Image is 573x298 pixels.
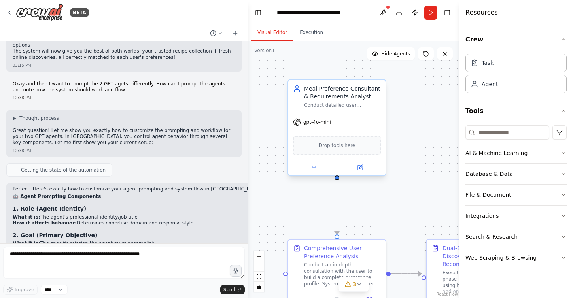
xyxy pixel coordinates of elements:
div: Agent [482,80,498,88]
button: Tools [465,100,567,122]
p: The system will now give you the best of both worlds: your trusted recipe collection + fresh onli... [13,48,235,60]
div: Crew [465,51,567,100]
div: Meal Preference Consultant & Requirements Analyst [304,85,381,100]
button: 3 [339,277,369,292]
div: Comprehensive User Preference Analysis [304,244,381,260]
button: Search & Research [465,226,567,247]
span: Drop tools here [319,141,356,149]
div: BETA [70,8,89,17]
span: Getting the state of the automation [21,167,106,173]
strong: 🤖 Agent Prompting Components [13,194,101,199]
button: ▶Thought process [13,115,59,121]
strong: What it is: [13,214,40,220]
button: Send [220,285,245,294]
div: React Flow controls [254,251,264,292]
button: Web Scraping & Browsing [465,247,567,268]
div: Dual-Source Meal Discovery & Recommendation [443,244,519,268]
button: Hide left sidebar [253,7,264,18]
div: Tools [465,122,567,275]
button: AI & Machine Learning [465,143,567,163]
a: React Flow attribution [437,292,458,296]
button: Click to speak your automation idea [230,265,242,277]
li: - it will prioritize your curated meals while discovering new options [13,36,235,48]
div: 03:15 PM [13,62,235,68]
button: Hide Agents [367,47,415,60]
strong: How it affects behavior: [13,220,77,226]
button: zoom in [254,251,264,261]
strong: 1. Role (Agent Identity) [13,206,86,212]
div: Conduct an in-depth consultation with the user to build a complete preference profile. Systematic... [304,262,381,287]
nav: breadcrumb [277,9,366,17]
div: Execute a comprehensive two-phase meal discovery process using both custom database and online so... [443,270,519,295]
div: 12:38 PM [13,95,235,101]
button: Start a new chat [229,28,242,38]
span: Hide Agents [381,51,410,57]
div: Conduct detailed user interviews to extract comprehensive meal preferences, dietary requirements,... [304,102,381,108]
strong: 2. Goal (Primary Objective) [13,232,98,238]
button: Database & Data [465,164,567,184]
g: Edge from 4f33a7de-b4ca-45f5-87e1-a6ae250b9700 to b2268089-43ea-438f-aa09-0c4f53ed2bfd [333,182,341,234]
span: ▶ [13,115,16,121]
div: Task [482,59,494,67]
button: toggle interactivity [254,282,264,292]
strong: What it is: [13,241,40,246]
span: 3 [353,280,356,288]
p: Perfect! Here's exactly how to customize your agent prompting and system flow in [GEOGRAPHIC_DATA]: [13,186,482,192]
div: 12:38 PM [13,148,235,154]
g: Edge from b2268089-43ea-438f-aa09-0c4f53ed2bfd to 32711324-d8e7-43e9-97b3-d9546ff78a5a [391,270,422,278]
div: Version 1 [254,47,275,54]
button: Integrations [465,206,567,226]
button: Switch to previous chat [207,28,226,38]
button: Crew [465,28,567,51]
button: zoom out [254,261,264,272]
span: Send [223,287,235,293]
span: Thought process [19,115,59,121]
span: Improve [15,287,34,293]
h4: Resources [465,8,498,17]
button: Improve [3,285,38,295]
li: The specific mission the agent must accomplish [13,241,482,247]
li: The agent's professional identity/job title [13,214,482,221]
p: Great question! Let me show you exactly how to customize the prompting and workflow for your two ... [13,128,235,146]
button: File & Document [465,185,567,205]
p: Okay and then I want to prompt the 2 GPT agets differently. How can I prompt the agents and note ... [13,81,235,93]
button: fit view [254,272,264,282]
li: Determines expertise domain and response style [13,220,482,226]
div: Meal Preference Consultant & Requirements AnalystConduct detailed user interviews to extract comp... [287,81,386,178]
img: Logo [16,4,63,21]
button: Visual Editor [251,25,293,41]
span: gpt-4o-mini [303,119,331,125]
button: Execution [293,25,329,41]
button: Hide right sidebar [442,7,453,18]
button: Open in side panel [338,163,382,172]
